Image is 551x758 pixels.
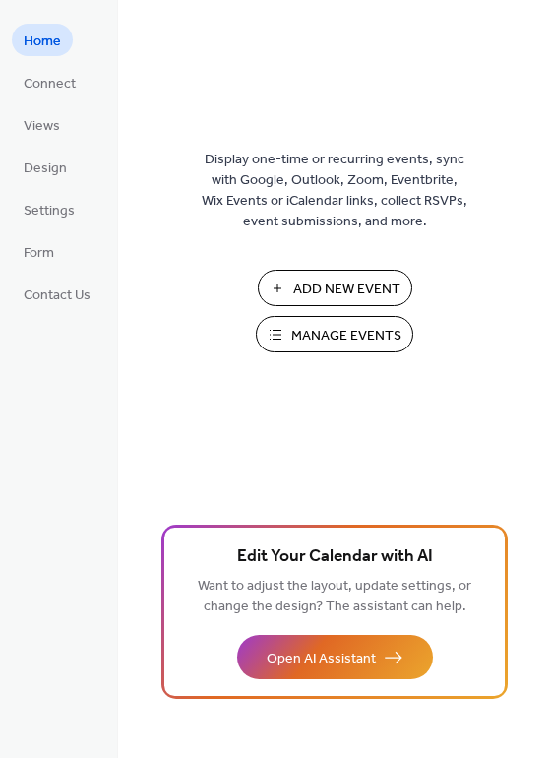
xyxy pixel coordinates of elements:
span: Design [24,158,67,179]
a: Form [12,235,66,268]
span: Contact Us [24,285,91,306]
span: Want to adjust the layout, update settings, or change the design? The assistant can help. [198,573,471,620]
span: Form [24,243,54,264]
span: Manage Events [291,326,401,347]
span: Home [24,32,61,52]
span: Views [24,116,60,137]
span: Display one-time or recurring events, sync with Google, Outlook, Zoom, Eventbrite, Wix Events or ... [202,150,467,232]
a: Home [12,24,73,56]
span: Edit Your Calendar with AI [237,543,433,571]
a: Contact Us [12,278,102,310]
span: Add New Event [293,280,400,300]
button: Add New Event [258,270,412,306]
span: Open AI Assistant [267,649,376,669]
span: Settings [24,201,75,221]
a: Views [12,108,72,141]
span: Connect [24,74,76,95]
a: Connect [12,66,88,98]
a: Design [12,151,79,183]
button: Manage Events [256,316,413,352]
button: Open AI Assistant [237,635,433,679]
a: Settings [12,193,87,225]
